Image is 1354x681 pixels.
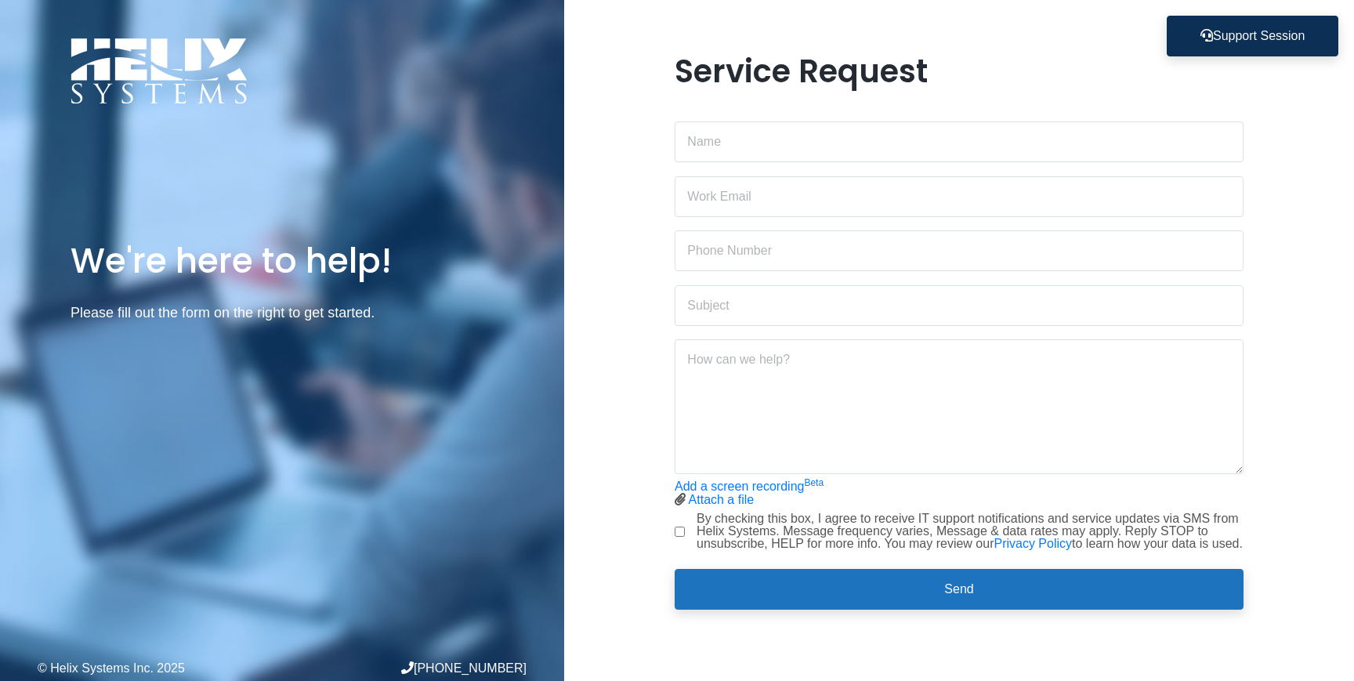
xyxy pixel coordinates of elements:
[1167,16,1338,56] button: Support Session
[697,513,1244,550] label: By checking this box, I agree to receive IT support notifications and service updates via SMS fro...
[675,176,1244,217] input: Work Email
[71,238,494,283] h1: We're here to help!
[689,493,755,506] a: Attach a file
[675,53,1244,90] h1: Service Request
[71,38,248,104] img: Logo
[675,230,1244,271] input: Phone Number
[675,569,1244,610] button: Send
[282,661,527,675] div: [PHONE_NUMBER]
[994,537,1072,550] a: Privacy Policy
[71,302,494,324] p: Please fill out the form on the right to get started.
[675,480,824,493] a: Add a screen recordingBeta
[38,662,282,675] div: © Helix Systems Inc. 2025
[675,285,1244,326] input: Subject
[675,121,1244,162] input: Name
[804,477,824,488] sup: Beta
